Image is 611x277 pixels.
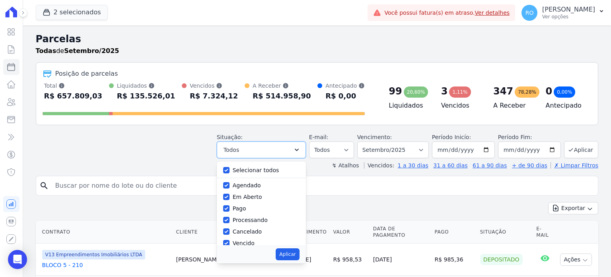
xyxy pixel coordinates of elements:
[233,240,255,246] label: Vencido
[39,181,49,191] i: search
[542,6,595,14] p: [PERSON_NAME]
[480,254,523,265] div: Depositado
[217,141,306,158] button: Todos
[364,162,394,169] label: Vencidos:
[398,162,428,169] a: 1 a 30 dias
[515,86,539,98] div: 78,28%
[477,221,533,244] th: Situação
[289,221,330,244] th: Vencimento
[42,250,146,259] span: V13 Empreendimentos Imobiliários LTDA
[330,221,370,244] th: Valor
[431,244,477,276] td: R$ 985,36
[441,101,481,110] h4: Vencidos
[233,182,261,189] label: Agendado
[546,85,553,98] div: 0
[233,194,262,200] label: Em Aberto
[560,253,592,266] button: Ações
[554,86,575,98] div: 0,00%
[55,69,118,79] div: Posição de parcelas
[449,86,471,98] div: 1,11%
[525,10,534,16] span: RO
[44,82,103,90] div: Total
[276,248,299,260] button: Aplicar
[309,134,329,140] label: E-mail:
[564,141,598,158] button: Aplicar
[432,134,471,140] label: Período Inicío:
[498,133,561,141] label: Período Fim:
[473,162,507,169] a: 61 a 90 dias
[325,90,365,102] div: R$ 0,00
[44,90,103,102] div: R$ 657.809,03
[441,85,448,98] div: 3
[493,85,513,98] div: 347
[546,101,585,110] h4: Antecipado
[42,261,170,269] a: BLOCO 5 - 210
[389,101,428,110] h4: Liquidados
[512,162,547,169] a: + de 90 dias
[36,46,119,56] p: de
[117,90,175,102] div: R$ 135.526,01
[548,202,598,214] button: Exportar
[384,9,510,17] span: Você possui fatura(s) em atraso.
[533,221,557,244] th: E-mail
[8,250,27,269] div: Open Intercom Messenger
[325,82,365,90] div: Antecipado
[332,162,359,169] label: ↯ Atalhos
[493,101,533,110] h4: A Receber
[370,244,432,276] td: [DATE]
[357,134,392,140] label: Vencimento:
[542,14,595,20] p: Ver opções
[173,244,289,276] td: [PERSON_NAME]
[404,86,428,98] div: 20,60%
[475,10,510,16] a: Ver detalhes
[233,228,262,235] label: Cancelado
[233,167,279,173] label: Selecionar todos
[330,244,370,276] td: R$ 958,53
[433,162,467,169] a: 31 a 60 dias
[36,47,56,55] strong: Todas
[64,47,119,55] strong: Setembro/2025
[224,145,239,155] span: Todos
[190,90,238,102] div: R$ 7.324,12
[190,82,238,90] div: Vencidos
[36,221,173,244] th: Contrato
[515,2,611,24] button: RO [PERSON_NAME] Ver opções
[551,162,598,169] a: ✗ Limpar Filtros
[36,5,108,20] button: 2 selecionados
[253,82,311,90] div: A Receber
[233,205,246,212] label: Pago
[217,134,243,140] label: Situação:
[233,217,268,223] label: Processando
[36,32,598,46] h2: Parcelas
[431,221,477,244] th: Pago
[389,85,402,98] div: 99
[173,221,289,244] th: Cliente
[370,221,432,244] th: Data de Pagamento
[253,90,311,102] div: R$ 514.958,90
[117,82,175,90] div: Liquidados
[51,178,595,194] input: Buscar por nome do lote ou do cliente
